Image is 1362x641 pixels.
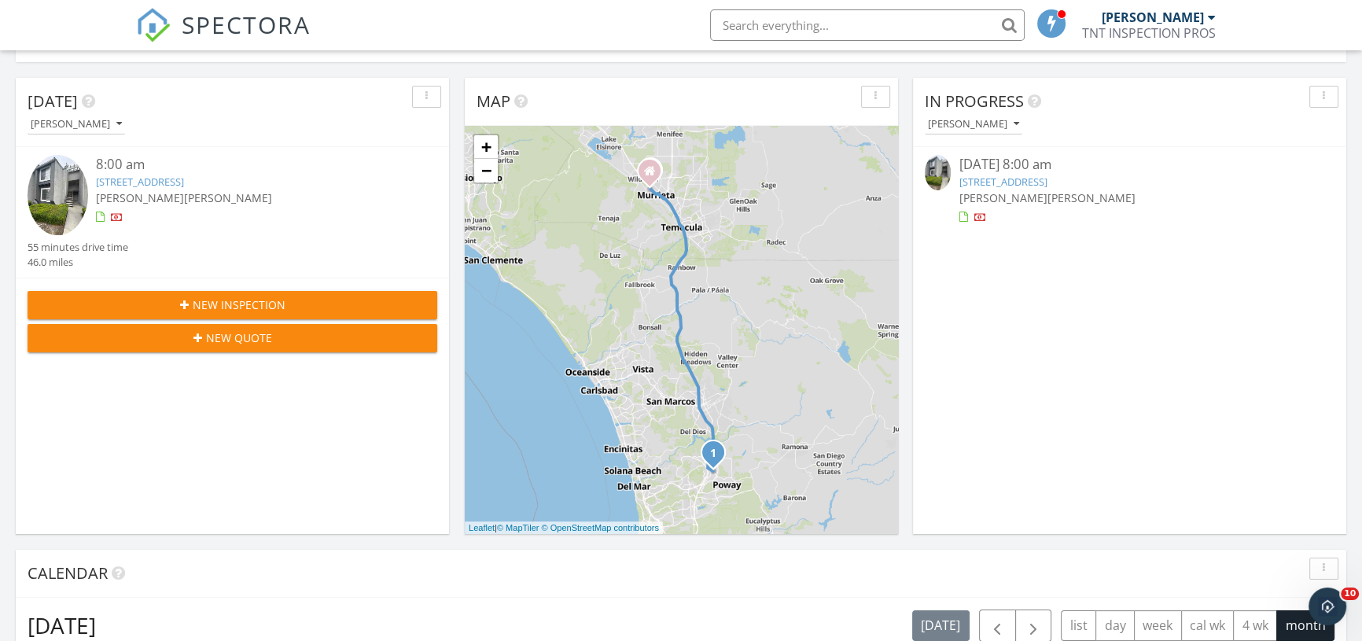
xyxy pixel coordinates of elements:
span: [PERSON_NAME] [1047,190,1135,205]
a: SPECTORA [136,21,311,54]
img: The Best Home Inspection Software - Spectora [136,8,171,42]
a: Leaflet [469,523,495,532]
button: 4 wk [1233,610,1277,641]
a: Zoom in [474,135,498,159]
button: New Inspection [28,291,437,319]
span: 10 [1341,588,1359,600]
div: 8:00 am [96,155,403,175]
div: [PERSON_NAME] [31,119,122,130]
img: 9551606%2Fcover_photos%2FhfvdoBrSun5020OljBx6%2Fsmall.jpg [925,155,951,190]
div: | [465,521,663,535]
div: [DATE] 8:00 am [959,155,1300,175]
div: 15016 Avenida Venusto 161, San Diego, CA 92128 [713,452,723,462]
span: New Inspection [193,297,285,313]
span: Map [477,90,510,112]
button: [PERSON_NAME] [28,114,125,135]
h2: [DATE] [28,610,96,641]
a: [STREET_ADDRESS] [959,175,1047,189]
button: cal wk [1181,610,1235,641]
a: [DATE] 8:00 am [STREET_ADDRESS] [PERSON_NAME][PERSON_NAME] [925,155,1334,225]
div: [PERSON_NAME] [1102,9,1204,25]
button: list [1061,610,1096,641]
a: 8:00 am [STREET_ADDRESS] [PERSON_NAME][PERSON_NAME] 55 minutes drive time 46.0 miles [28,155,437,270]
div: 46.0 miles [28,255,128,270]
div: 41734 Holsted Ave, Murrieta CA 92562 [650,171,659,180]
button: month [1276,610,1334,641]
input: Search everything... [710,9,1025,41]
span: [PERSON_NAME] [96,190,184,205]
a: Zoom out [474,159,498,182]
a: [STREET_ADDRESS] [96,175,184,189]
i: 1 [710,448,716,459]
span: [PERSON_NAME] [959,190,1047,205]
div: [PERSON_NAME] [928,119,1019,130]
button: day [1095,610,1135,641]
button: [PERSON_NAME] [925,114,1022,135]
a: © MapTiler [497,523,539,532]
button: [DATE] [912,610,970,641]
div: TNT INSPECTION PROS [1082,25,1216,41]
button: New Quote [28,324,437,352]
span: New Quote [206,330,272,346]
iframe: Intercom live chat [1309,588,1346,625]
span: [PERSON_NAME] [184,190,272,205]
button: week [1134,610,1182,641]
span: In Progress [925,90,1024,112]
div: 55 minutes drive time [28,240,128,255]
span: [DATE] [28,90,78,112]
a: © OpenStreetMap contributors [542,523,659,532]
span: Calendar [28,562,108,584]
span: SPECTORA [182,8,311,41]
img: 9551606%2Fcover_photos%2FhfvdoBrSun5020OljBx6%2Fsmall.jpg [28,155,88,235]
